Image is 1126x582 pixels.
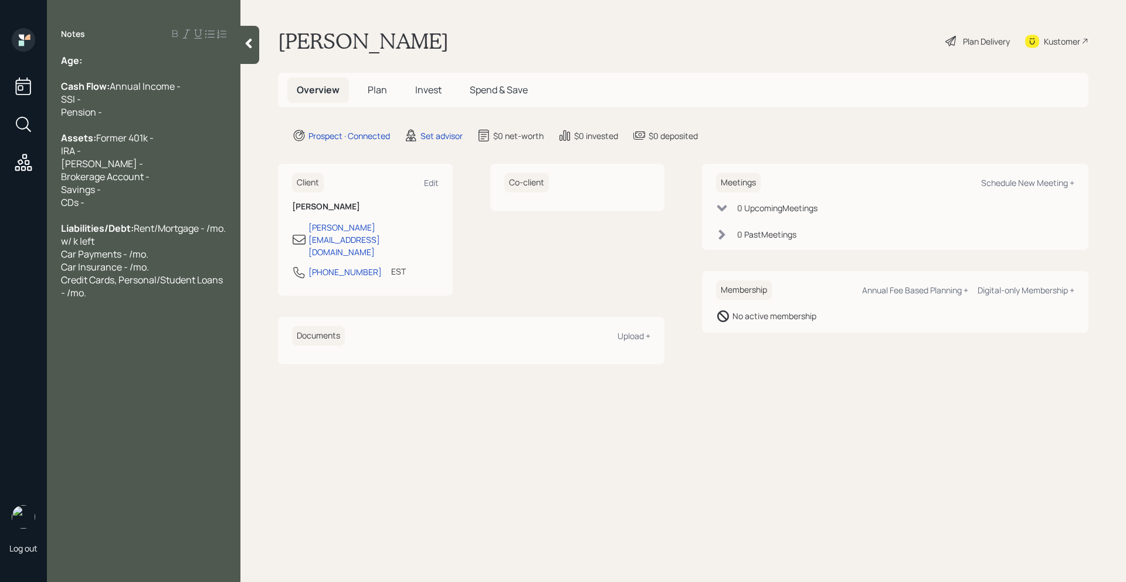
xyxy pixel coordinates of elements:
[278,28,449,54] h1: [PERSON_NAME]
[368,83,387,96] span: Plan
[61,131,154,209] span: Former 401k - IRA - [PERSON_NAME] - Brokerage Account - Savings - CDs -
[420,130,463,142] div: Set advisor
[978,285,1074,296] div: Digital-only Membership +
[292,326,345,346] h6: Documents
[308,130,390,142] div: Prospect · Connected
[61,80,110,93] span: Cash Flow:
[308,266,382,278] div: [PHONE_NUMBER]
[61,28,85,40] label: Notes
[470,83,528,96] span: Spend & Save
[574,130,618,142] div: $0 invested
[9,543,38,554] div: Log out
[862,285,968,296] div: Annual Fee Based Planning +
[504,173,549,192] h6: Co-client
[981,177,1074,188] div: Schedule New Meeting +
[292,202,439,212] h6: [PERSON_NAME]
[61,54,82,67] span: Age:
[493,130,544,142] div: $0 net-worth
[424,177,439,188] div: Edit
[737,228,796,241] div: 0 Past Meeting s
[415,83,442,96] span: Invest
[737,202,818,214] div: 0 Upcoming Meeting s
[61,131,96,144] span: Assets:
[716,173,761,192] h6: Meetings
[391,265,406,278] div: EST
[649,130,698,142] div: $0 deposited
[732,310,816,322] div: No active membership
[61,80,181,119] span: Annual Income - SSI - Pension -
[12,505,35,529] img: retirable_logo.png
[618,330,650,341] div: Upload +
[963,35,1010,48] div: Plan Delivery
[61,222,134,235] span: Liabilities/Debt:
[308,221,439,258] div: [PERSON_NAME][EMAIL_ADDRESS][DOMAIN_NAME]
[297,83,340,96] span: Overview
[61,222,228,299] span: Rent/Mortgage - /mo. w/ k left Car Payments - /mo. Car Insurance - /mo. Credit Cards, Personal/St...
[716,280,772,300] h6: Membership
[1044,35,1080,48] div: Kustomer
[292,173,324,192] h6: Client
